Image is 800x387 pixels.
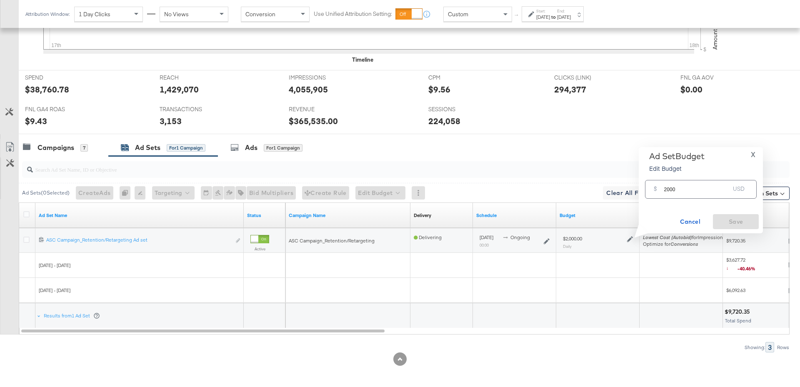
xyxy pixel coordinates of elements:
div: 224,058 [428,115,460,127]
div: $0.00 [680,83,702,95]
div: [DATE] [536,14,550,20]
label: Active [250,246,269,252]
span: $3,627.72 [726,257,785,274]
span: ↓ [726,265,737,271]
a: Shows when your Ad Set is scheduled to deliver. [476,212,553,219]
div: 7 [80,144,88,152]
div: Rows [777,345,790,350]
span: [DATE] - [DATE] [39,287,70,293]
span: CLICKS (LINK) [554,74,617,82]
div: USD [730,183,748,198]
text: Amount (USD) [711,13,719,50]
span: [DATE] [480,234,493,240]
span: $9,720.35 [726,237,785,244]
span: X [751,149,755,160]
div: Ads [245,143,257,152]
label: Use Unified Attribution Setting: [314,10,392,18]
span: ↑ [513,14,521,17]
div: $ [650,183,660,198]
span: ASC Campaign_Retention/Retargeting [289,237,375,244]
a: Reflects the ability of your Ad Set to achieve delivery based on ad states, schedule and budget. [414,212,431,219]
div: $9,720.35 [725,308,752,316]
sub: Daily [563,244,572,249]
div: $38,760.78 [25,83,69,95]
div: Ad Sets ( 0 Selected) [22,189,70,197]
span: for Impressions [643,234,725,240]
span: FNL GA4 ROAS [25,105,87,113]
div: Campaigns [37,143,74,152]
div: Delivery [414,212,431,219]
p: Edit Budget [649,164,704,172]
div: Results from1 Ad Set [37,303,102,328]
button: Clear All Filters [603,186,657,200]
span: No Views [164,10,189,18]
input: Search Ad Set Name, ID or Objective [33,158,719,174]
div: Timeline [352,56,373,64]
span: Clear All Filters [606,188,654,198]
span: REVENUE [289,105,351,113]
div: Results from 1 Ad Set [44,312,100,319]
span: REACH [160,74,222,82]
sub: 00:00 [480,242,489,247]
span: Total Spend [725,317,751,324]
div: Ad Sets [135,143,160,152]
div: 1,429,070 [160,83,199,95]
label: End: [557,8,571,14]
div: $9.56 [428,83,450,95]
input: Enter your budget [664,177,730,195]
em: Conversions [670,241,698,247]
div: for 1 Campaign [167,144,205,152]
div: 3 [765,342,774,352]
div: 294,377 [554,83,586,95]
span: SESSIONS [428,105,491,113]
span: [DATE] - [DATE] [39,262,70,268]
strong: to [550,14,557,20]
div: [DATE] [557,14,571,20]
span: CPM [428,74,491,82]
span: FNL GA AOV [680,74,743,82]
a: Shows the current state of your Ad Set. [247,212,282,219]
a: Your Ad Set name. [39,212,240,219]
a: ASC Campaign_Retention/Retargeting Ad set [46,237,231,245]
span: Cancel [670,217,710,227]
div: Ad Set Budget [649,151,704,161]
span: ongoing [510,234,530,240]
div: Attribution Window: [25,11,70,17]
div: $365,535.00 [289,115,338,127]
span: IMPRESSIONS [289,74,351,82]
span: $6,092.63 [726,287,785,293]
span: -40.46% [737,265,762,272]
a: Your campaign name. [289,212,407,219]
div: ASC Campaign_Retention/Retargeting Ad set [46,237,231,243]
span: Custom [448,10,468,18]
div: 0 [120,186,135,200]
span: SPEND [25,74,87,82]
em: Lowest Cost (Autobid) [643,234,692,240]
button: Cancel [667,214,713,229]
button: X [747,151,759,157]
div: 4,055,905 [289,83,328,95]
div: $9.43 [25,115,47,127]
label: Start: [536,8,550,14]
span: Conversion [245,10,275,18]
span: Delivering [414,234,442,240]
div: Showing: [744,345,765,350]
div: for 1 Campaign [264,144,302,152]
span: 1 Day Clicks [79,10,110,18]
a: Shows the current budget of Ad Set. [560,212,636,219]
div: Optimize for [643,241,725,247]
span: TRANSACTIONS [160,105,222,113]
div: 3,153 [160,115,182,127]
div: $2,000.00 [563,235,582,242]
